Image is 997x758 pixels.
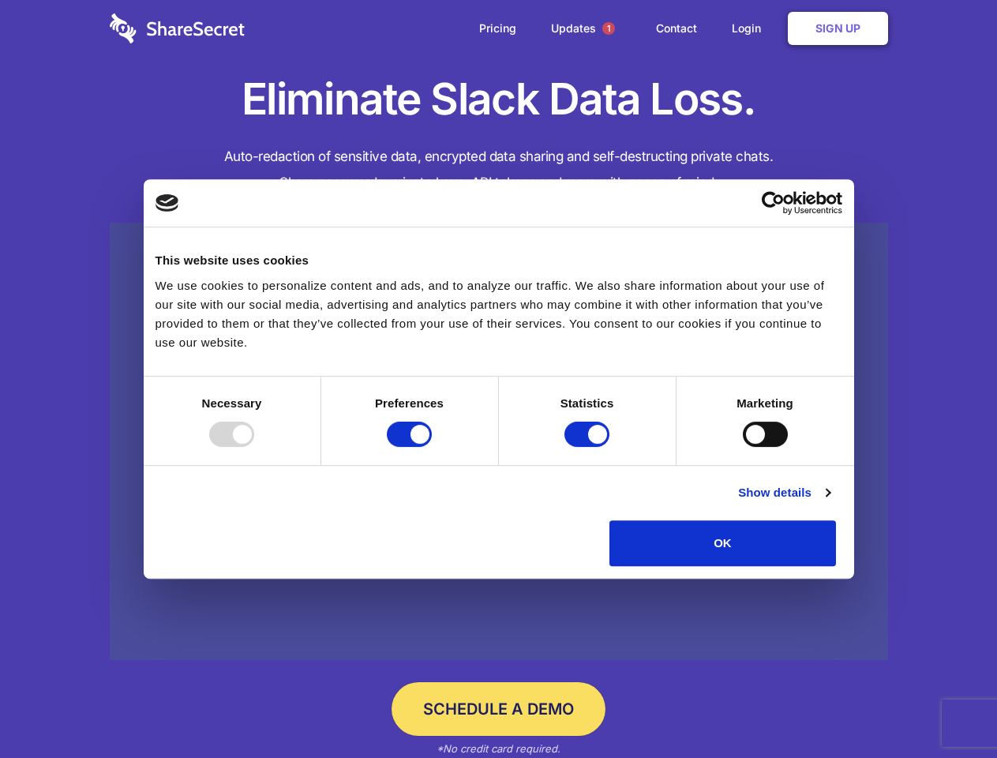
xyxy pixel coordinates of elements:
a: Contact [640,4,713,53]
a: Sign Up [788,12,888,45]
div: We use cookies to personalize content and ads, and to analyze our traffic. We also share informat... [156,276,842,352]
strong: Marketing [737,396,793,410]
a: Usercentrics Cookiebot - opens in a new window [704,191,842,215]
div: This website uses cookies [156,251,842,270]
h4: Auto-redaction of sensitive data, encrypted data sharing and self-destructing private chats. Shar... [110,144,888,196]
a: Login [716,4,785,53]
em: *No credit card required. [437,742,560,755]
a: Schedule a Demo [392,682,605,736]
strong: Preferences [375,396,444,410]
span: 1 [602,22,615,35]
strong: Statistics [560,396,614,410]
button: OK [609,520,836,566]
a: Pricing [463,4,532,53]
a: Show details [738,483,830,502]
img: logo-wordmark-white-trans-d4663122ce5f474addd5e946df7df03e33cb6a1c49d2221995e7729f52c070b2.svg [110,13,245,43]
h1: Eliminate Slack Data Loss. [110,71,888,128]
img: logo [156,194,179,212]
a: Wistia video thumbnail [110,223,888,661]
strong: Necessary [202,396,262,410]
